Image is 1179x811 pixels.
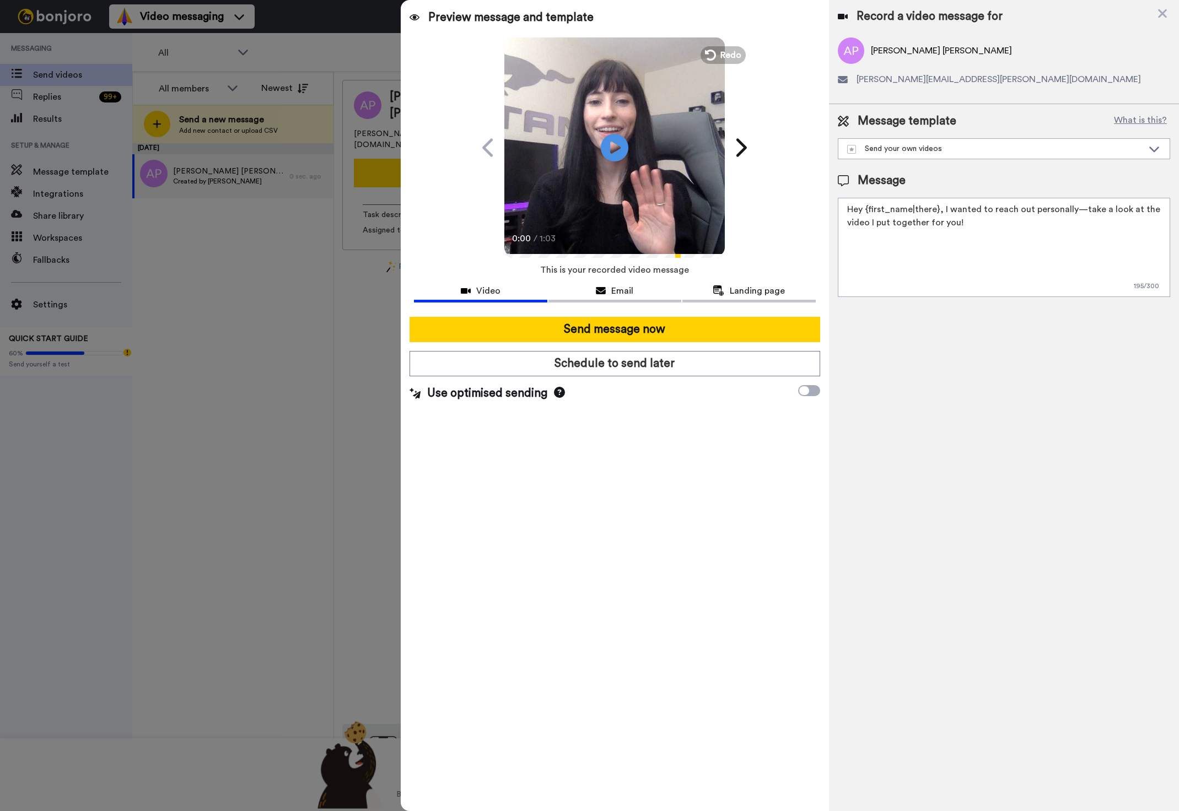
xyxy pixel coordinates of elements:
[858,113,956,129] span: Message template
[1111,113,1170,129] button: What is this?
[838,198,1170,297] textarea: Hey {first_name|there}, I wanted to reach out personally—take a look at the video I put together ...
[847,145,856,154] img: demo-template.svg
[410,351,820,376] button: Schedule to send later
[730,284,785,298] span: Landing page
[512,232,531,245] span: 0:00
[410,317,820,342] button: Send message now
[611,284,633,298] span: Email
[857,73,1141,86] span: [PERSON_NAME][EMAIL_ADDRESS][PERSON_NAME][DOMAIN_NAME]
[427,385,547,402] span: Use optimised sending
[534,232,537,245] span: /
[540,232,559,245] span: 1:03
[540,258,689,282] span: This is your recorded video message
[476,284,500,298] span: Video
[858,172,906,189] span: Message
[847,143,1143,154] div: Send your own videos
